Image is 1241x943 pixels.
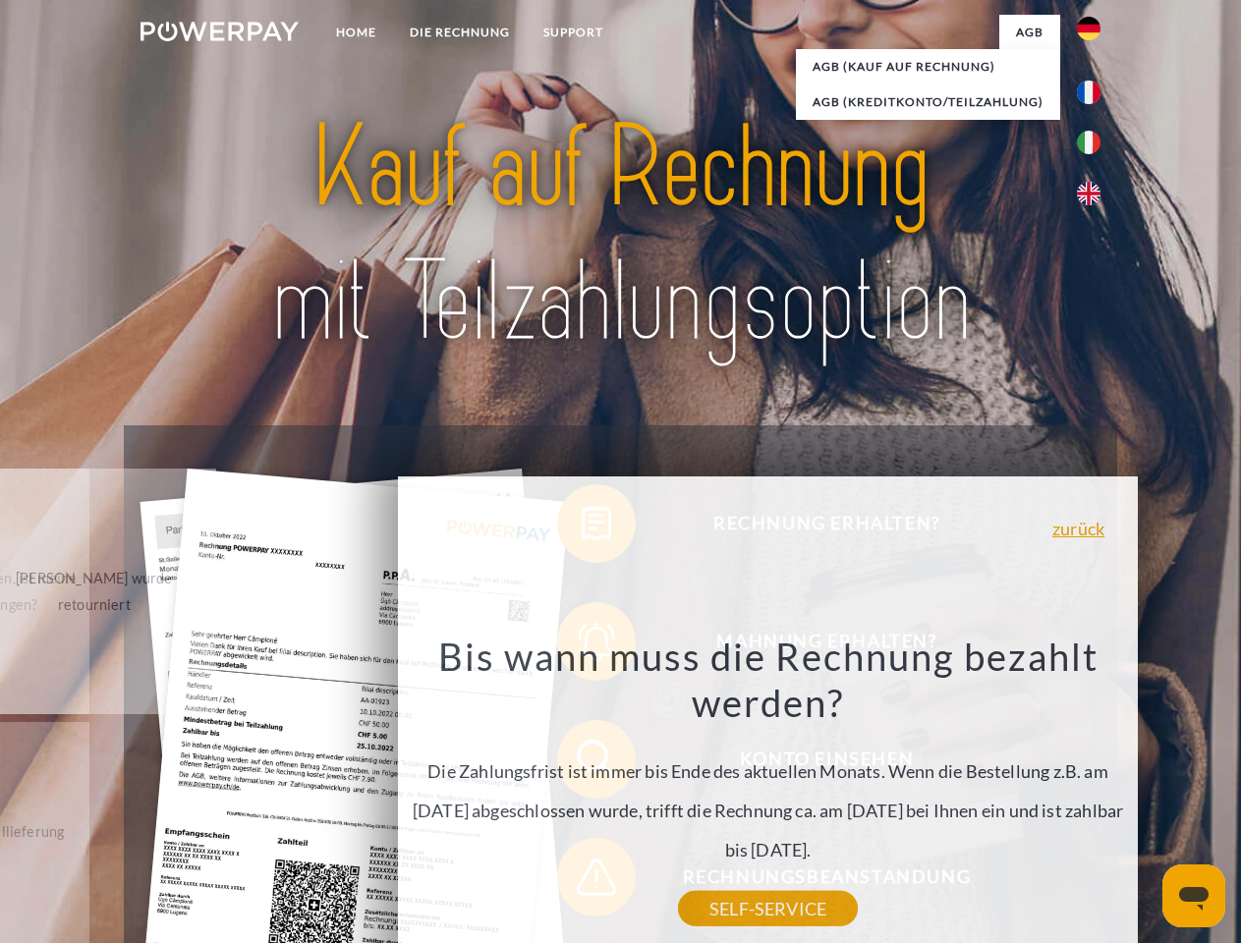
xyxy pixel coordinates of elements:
iframe: Schaltfläche zum Öffnen des Messaging-Fensters [1162,864,1225,927]
h3: Bis wann muss die Rechnung bezahlt werden? [410,633,1127,727]
img: logo-powerpay-white.svg [141,22,299,41]
img: de [1077,17,1100,40]
a: Home [319,15,393,50]
a: AGB (Kreditkonto/Teilzahlung) [796,84,1060,120]
a: agb [999,15,1060,50]
a: DIE RECHNUNG [393,15,527,50]
img: en [1077,182,1100,205]
a: SUPPORT [527,15,620,50]
a: SELF-SERVICE [678,891,858,926]
a: zurück [1052,520,1104,537]
img: fr [1077,81,1100,104]
a: AGB (Kauf auf Rechnung) [796,49,1060,84]
img: it [1077,131,1100,154]
div: Die Zahlungsfrist ist immer bis Ende des aktuellen Monats. Wenn die Bestellung z.B. am [DATE] abg... [410,633,1127,909]
img: title-powerpay_de.svg [188,94,1053,376]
